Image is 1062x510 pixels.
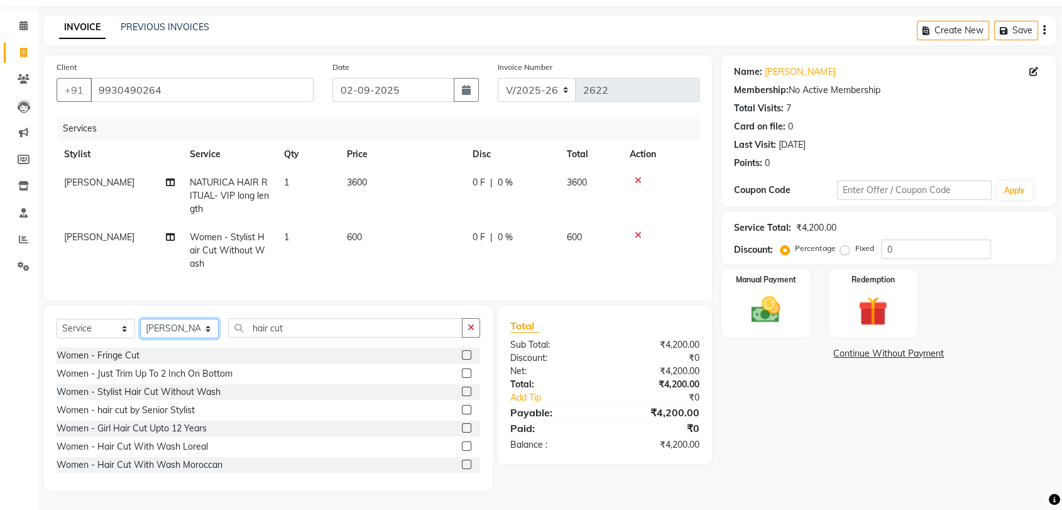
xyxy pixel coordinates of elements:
[347,177,367,188] span: 3600
[501,338,605,352] div: Sub Total:
[57,422,207,435] div: Women - Girl Hair Cut Upto 12 Years
[510,319,539,333] span: Total
[498,231,513,244] span: 0 %
[788,120,793,133] div: 0
[57,349,140,362] div: Women - Fringe Cut
[734,221,791,235] div: Service Total:
[498,176,513,189] span: 0 %
[57,367,233,380] div: Women - Just Trim Up To 2 Inch On Bottom
[332,62,349,73] label: Date
[59,16,106,39] a: INVOICE
[190,177,269,214] span: NATURICA HAIR RITUAL- VIP long length
[605,338,709,352] div: ₹4,200.00
[605,421,709,436] div: ₹0
[57,62,77,73] label: Client
[58,117,709,140] div: Services
[490,231,493,244] span: |
[64,177,134,188] span: [PERSON_NAME]
[567,177,587,188] span: 3600
[228,318,463,338] input: Search or Scan
[473,176,485,189] span: 0 F
[90,78,314,102] input: Search by Name/Mobile/Email/Code
[786,102,791,115] div: 7
[473,231,485,244] span: 0 F
[605,378,709,391] div: ₹4,200.00
[559,140,622,169] th: Total
[57,385,221,399] div: Women - Stylist Hair Cut Without Wash
[734,184,837,197] div: Coupon Code
[734,243,773,257] div: Discount:
[734,84,1043,97] div: No Active Membership
[917,21,989,40] button: Create New
[605,365,709,378] div: ₹4,200.00
[855,243,873,254] label: Fixed
[734,120,786,133] div: Card on file:
[567,231,582,243] span: 600
[57,78,92,102] button: +91
[64,231,134,243] span: [PERSON_NAME]
[849,293,896,330] img: _gift.svg
[736,274,796,285] label: Manual Payment
[765,157,770,170] div: 0
[284,231,289,243] span: 1
[190,231,265,269] span: Women - Stylist Hair Cut Without Wash
[779,138,806,152] div: [DATE]
[994,21,1038,40] button: Save
[501,378,605,391] div: Total:
[742,293,789,326] img: _cash.svg
[837,180,992,200] input: Enter Offer / Coupon Code
[605,438,709,452] div: ₹4,200.00
[121,21,209,33] a: PREVIOUS INVOICES
[795,243,835,254] label: Percentage
[490,176,493,189] span: |
[501,438,605,452] div: Balance :
[734,84,789,97] div: Membership:
[622,140,699,169] th: Action
[765,65,835,79] a: [PERSON_NAME]
[339,140,465,169] th: Price
[734,157,762,170] div: Points:
[997,181,1032,200] button: Apply
[347,231,362,243] span: 600
[501,391,622,404] a: Add Tip
[501,352,605,365] div: Discount:
[605,405,709,420] div: ₹4,200.00
[501,365,605,378] div: Net:
[465,140,559,169] th: Disc
[734,102,784,115] div: Total Visits:
[851,274,894,285] label: Redemption
[57,440,208,453] div: Women - Hair Cut With Wash Loreal
[501,405,605,420] div: Payable:
[734,65,762,79] div: Name:
[182,140,276,169] th: Service
[57,458,222,472] div: Women - Hair Cut With Wash Moroccan
[501,421,605,436] div: Paid:
[622,391,709,404] div: ₹0
[796,221,836,235] div: ₹4,200.00
[57,140,182,169] th: Stylist
[284,177,289,188] span: 1
[57,404,195,417] div: Women - hair cut by Senior Stylist
[724,347,1053,360] a: Continue Without Payment
[276,140,339,169] th: Qty
[734,138,776,152] div: Last Visit:
[498,62,552,73] label: Invoice Number
[605,352,709,365] div: ₹0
